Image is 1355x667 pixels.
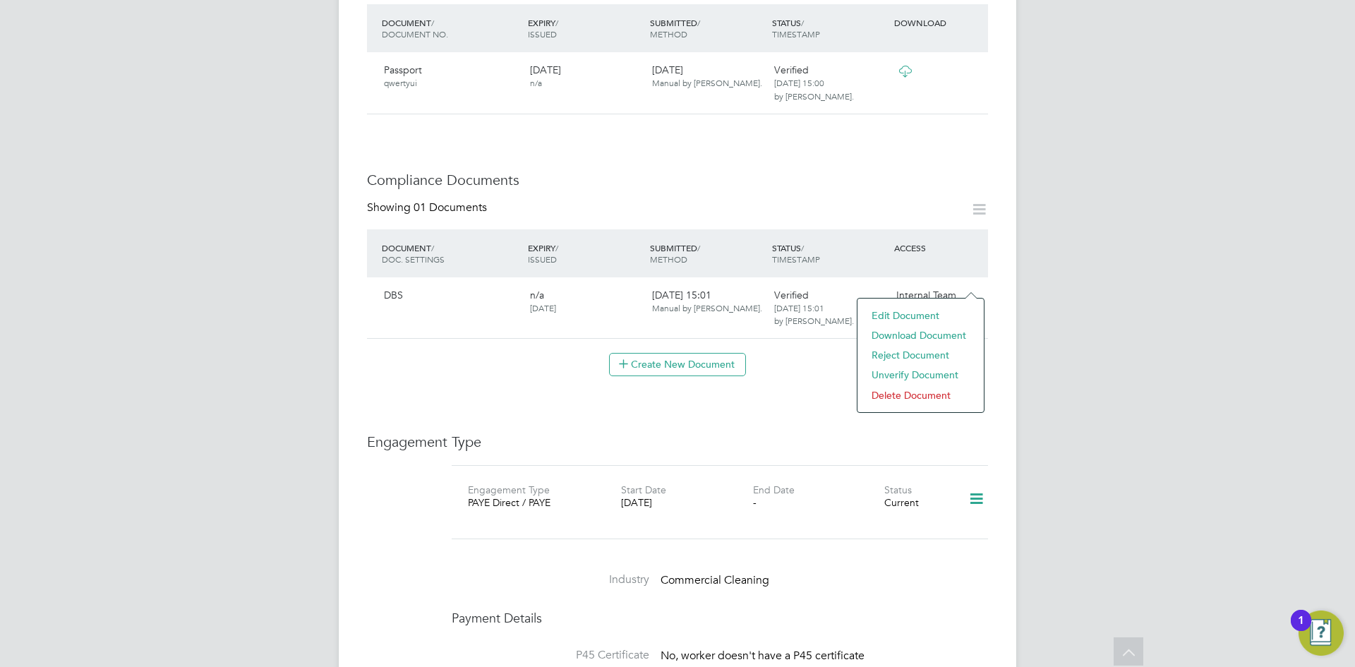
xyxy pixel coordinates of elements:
[697,17,700,28] span: /
[891,10,988,35] div: DOWNLOAD
[769,235,891,272] div: STATUS
[382,28,448,40] span: DOCUMENT NO.
[652,302,762,313] span: Manual by [PERSON_NAME].
[865,306,977,325] li: Edit Document
[452,572,649,587] label: Industry
[801,242,804,253] span: /
[697,242,700,253] span: /
[865,365,977,385] li: Unverify Document
[452,610,988,626] h4: Payment Details
[769,10,891,47] div: STATUS
[801,17,804,28] span: /
[646,235,769,272] div: SUBMITTED
[865,325,977,345] li: Download Document
[661,649,865,663] span: No, worker doesn't have a P45 certificate
[530,302,556,313] span: [DATE]
[753,496,884,509] div: -
[772,28,820,40] span: TIMESTAMP
[774,90,854,102] span: by [PERSON_NAME].
[431,17,434,28] span: /
[652,289,762,314] span: [DATE] 15:01
[884,496,950,509] div: Current
[884,483,912,496] label: Status
[414,200,487,215] span: 01 Documents
[530,77,542,88] span: n/a
[650,253,687,265] span: METHOD
[382,253,445,265] span: DOC. SETTINGS
[367,171,988,189] h3: Compliance Documents
[774,289,809,301] span: Verified
[1298,620,1304,639] div: 1
[530,289,544,301] span: n/a
[384,289,403,301] span: DBS
[378,58,524,95] div: Passport
[378,235,524,272] div: DOCUMENT
[621,496,752,509] div: [DATE]
[378,10,524,47] div: DOCUMENT
[774,77,824,88] span: [DATE] 15:00
[367,433,988,451] h3: Engagement Type
[524,235,646,272] div: EXPIRY
[774,64,809,76] span: Verified
[431,242,434,253] span: /
[661,573,769,587] span: Commercial Cleaning
[772,253,820,265] span: TIMESTAMP
[753,483,795,496] label: End Date
[609,353,746,375] button: Create New Document
[652,77,762,88] span: Manual by [PERSON_NAME].
[524,10,646,47] div: EXPIRY
[524,58,646,95] div: [DATE]
[621,483,666,496] label: Start Date
[1299,611,1344,656] button: Open Resource Center, 1 new notification
[468,483,550,496] label: Engagement Type
[555,242,558,253] span: /
[528,28,557,40] span: ISSUED
[650,28,687,40] span: METHOD
[646,58,769,95] div: [DATE]
[367,200,490,215] div: Showing
[384,77,417,88] span: qwertyui
[774,302,854,326] span: [DATE] 15:01 by [PERSON_NAME].
[891,235,988,260] div: ACCESS
[865,345,977,365] li: Reject Document
[528,253,557,265] span: ISSUED
[865,385,977,405] li: Delete Document
[646,10,769,47] div: SUBMITTED
[555,17,558,28] span: /
[468,496,599,509] div: PAYE Direct / PAYE
[896,289,956,314] span: Internal Team & Workers
[452,648,649,663] label: P45 Certificate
